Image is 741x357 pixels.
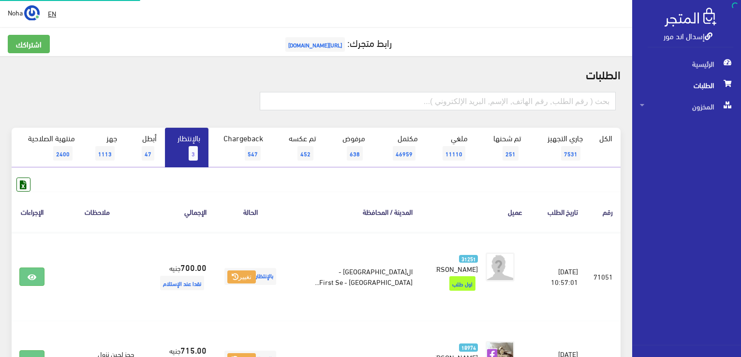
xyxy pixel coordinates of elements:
img: ... [24,5,40,21]
a: أبطل47 [125,128,165,167]
span: 547 [245,146,261,161]
a: ملغي11110 [426,128,476,167]
span: [URL][DOMAIN_NAME] [285,37,345,52]
a: الرئيسية [632,53,741,74]
span: 11110 [443,146,465,161]
a: المخزون [632,96,741,117]
td: 71051 [586,232,621,321]
a: جهز1113 [83,128,125,167]
th: عميل [420,192,530,232]
span: المخزون [640,96,733,117]
td: [DATE] 10:57:01 [530,232,586,321]
img: avatar.png [486,253,515,282]
th: تاريخ الطلب [530,192,586,232]
span: الطلبات [640,74,733,96]
a: الكل [591,128,621,148]
span: 47 [142,146,154,161]
a: 31251 [PERSON_NAME] [436,253,478,274]
span: [PERSON_NAME] [426,262,478,275]
span: 46959 [393,146,415,161]
a: اشتراكك [8,35,50,53]
span: 3 [189,146,198,161]
span: نقدا عند الإستلام [160,276,204,290]
span: 452 [297,146,313,161]
input: بحث ( رقم الطلب, رقم الهاتف, الإسم, البريد اﻹلكتروني )... [260,92,616,110]
span: 7531 [561,146,580,161]
td: جنيه [142,232,214,321]
span: 31251 [459,255,478,263]
strong: 700.00 [180,261,207,273]
span: Noha [8,6,23,18]
a: Chargeback547 [208,128,271,167]
th: رقم [586,192,621,232]
a: الطلبات [632,74,741,96]
a: مرفوض638 [324,128,373,167]
span: 638 [347,146,363,161]
th: الإجراءات [12,192,52,232]
img: . [665,8,716,27]
th: ملاحظات [52,192,142,232]
span: 1113 [95,146,115,161]
h2: الطلبات [12,68,621,80]
a: تم عكسه452 [271,128,324,167]
span: 18974 [459,343,478,352]
u: EN [48,7,56,19]
a: ... Noha [8,5,40,20]
a: رابط متجرك:[URL][DOMAIN_NAME] [283,33,392,51]
a: EN [44,5,60,22]
th: اﻹجمالي [142,192,214,232]
a: مكتمل46959 [373,128,426,167]
a: جاري التجهيز7531 [529,128,592,167]
button: تغيير [227,270,256,284]
span: 251 [503,146,519,161]
a: بالإنتظار3 [165,128,208,167]
span: 2400 [53,146,73,161]
a: إسدال اند مور [664,29,712,43]
a: منتهية الصلاحية2400 [12,128,83,167]
span: اول طلب [449,276,475,291]
th: المدينة / المحافظة [286,192,420,232]
td: ال[GEOGRAPHIC_DATA] - [GEOGRAPHIC_DATA] - First Se... [286,232,420,321]
th: الحالة [214,192,286,232]
span: بالإنتظار [224,268,276,285]
strong: 715.00 [180,343,207,356]
span: الرئيسية [640,53,733,74]
iframe: Drift Widget Chat Controller [12,291,48,327]
a: تم شحنها251 [476,128,529,167]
